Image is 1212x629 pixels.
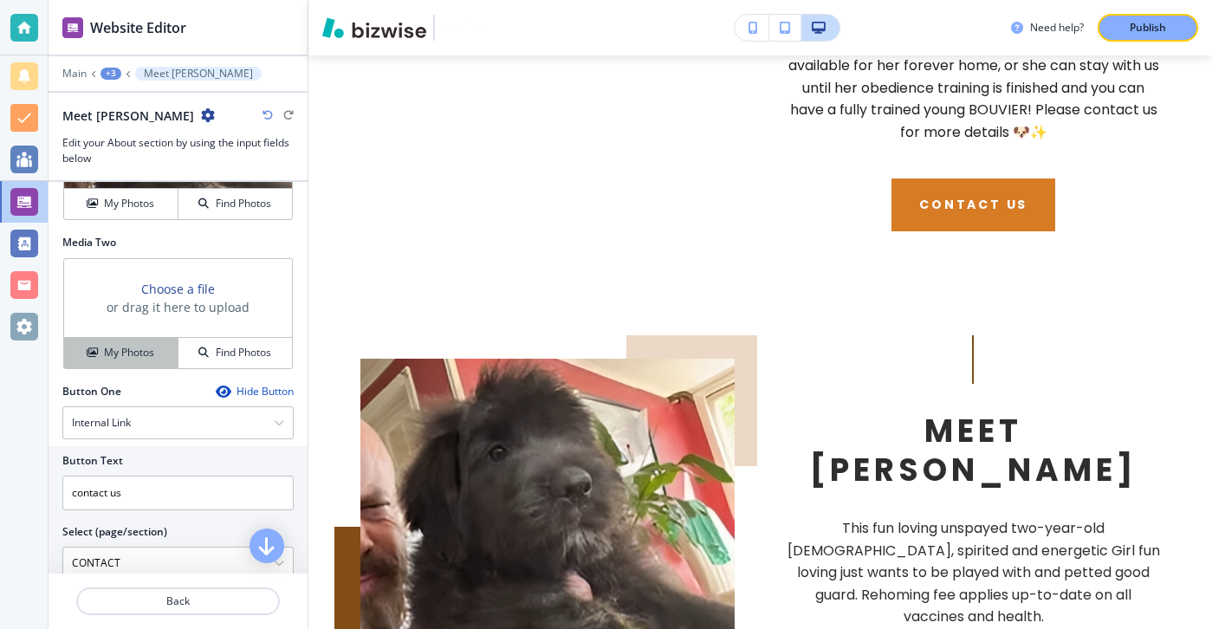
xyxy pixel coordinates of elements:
[62,235,294,250] h2: Media Two
[809,409,1137,492] span: Meet [PERSON_NAME]
[62,68,87,80] button: Main
[178,189,292,219] button: Find Photos
[178,338,292,368] button: Find Photos
[216,385,294,399] button: Hide Button
[62,384,121,399] h2: Button One
[107,298,250,316] h3: or drag it here to upload
[322,17,426,38] img: Bizwise Logo
[62,135,294,166] h3: Edit your About section by using the input fields below
[104,196,154,211] h4: My Photos
[62,107,194,125] h2: Meet [PERSON_NAME]
[1130,20,1166,36] p: Publish
[787,10,1161,144] p: She is housebroken and crate trained, has already begun puppy manners, and socialization, and is ...
[891,178,1055,231] button: contact us
[787,518,1163,626] span: This fun loving unspayed two-year-old [DEMOGRAPHIC_DATA], spirited and energetic Girl fun loving ...
[62,257,294,370] div: Choose a fileor drag it here to uploadMy PhotosFind Photos
[135,67,262,81] button: Meet [PERSON_NAME]
[100,68,121,80] button: +3
[1098,14,1198,42] button: Publish
[63,548,274,578] input: Manual Input
[144,68,253,80] p: Meet [PERSON_NAME]
[76,587,280,615] button: Back
[62,453,123,469] h2: Button Text
[141,280,215,298] button: Choose a file
[72,415,131,431] h4: Internal Link
[90,17,186,38] h2: Website Editor
[442,22,489,33] img: Your Logo
[62,17,83,38] img: editor icon
[1030,20,1084,36] h3: Need help?
[62,524,167,540] h2: Select (page/section)
[64,189,178,219] button: My Photos
[104,345,154,360] h4: My Photos
[64,338,178,368] button: My Photos
[78,593,278,609] p: Back
[216,196,271,211] h4: Find Photos
[216,345,271,360] h4: Find Photos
